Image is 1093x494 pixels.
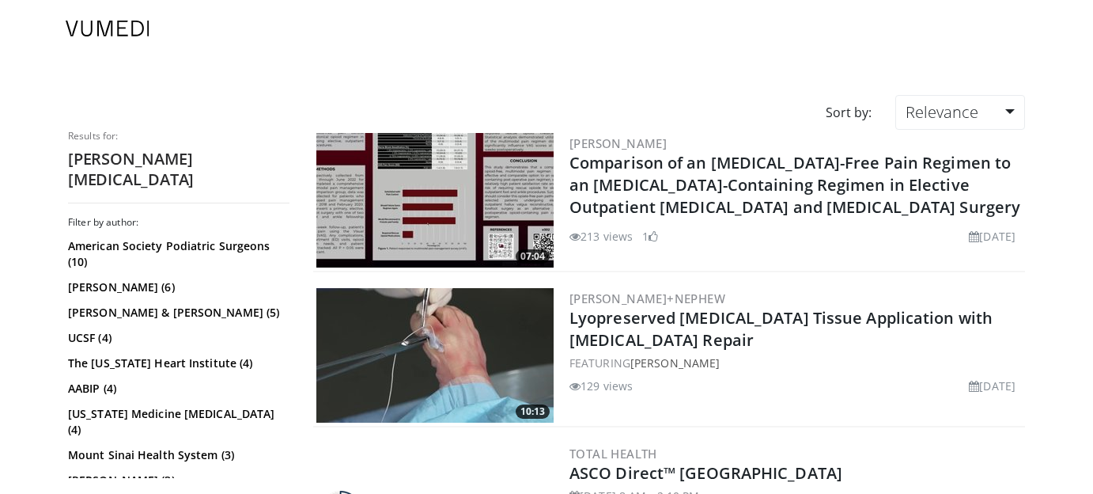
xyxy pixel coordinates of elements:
[516,405,550,419] span: 10:13
[68,130,289,142] p: Results for:
[68,238,286,270] a: American Society Podiatric Surgeons (10)
[569,307,993,351] a: Lyopreserved [MEDICAL_DATA] Tissue Application with [MEDICAL_DATA] Repair
[316,288,554,423] a: 10:13
[569,152,1020,218] a: Comparison of an [MEDICAL_DATA]-Free Pain Regimen to an [MEDICAL_DATA]-Containing Regimen in Elec...
[68,149,289,190] h2: [PERSON_NAME][MEDICAL_DATA]
[969,228,1015,245] li: [DATE]
[630,355,720,370] a: [PERSON_NAME]
[66,21,149,36] img: VuMedi Logo
[569,228,633,245] li: 213 views
[569,378,633,394] li: 129 views
[569,446,657,462] a: Total Health
[68,473,286,488] a: [PERSON_NAME] (3)
[68,406,286,438] a: [US_STATE] Medicine [MEDICAL_DATA] (4)
[969,378,1015,394] li: [DATE]
[569,355,1022,371] div: FEATURING
[906,101,978,123] span: Relevance
[68,447,286,463] a: Mount Sinai Health System (3)
[316,288,554,423] img: 28da7cc9-fda6-4339-b0ac-1d952ef2c815.300x170_q85_crop-smart_upscale.jpg
[316,133,554,268] a: 07:04
[316,133,554,268] img: d11e299e-2b25-45a7-985d-c9e6b59b4280.300x170_q85_crop-smart_upscale.jpg
[68,355,286,371] a: The [US_STATE] Heart Institute (4)
[569,135,667,151] a: [PERSON_NAME]
[642,228,658,245] li: 1
[68,330,286,346] a: UCSF (4)
[68,381,286,397] a: AABIP (4)
[895,95,1025,130] a: Relevance
[814,95,883,130] div: Sort by:
[569,291,725,306] a: [PERSON_NAME]+Nephew
[68,305,286,321] a: [PERSON_NAME] & [PERSON_NAME] (5)
[569,462,842,484] a: ASCO Direct™ [GEOGRAPHIC_DATA]
[68,279,286,295] a: [PERSON_NAME] (6)
[516,249,550,264] span: 07:04
[68,216,289,229] h3: Filter by author:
